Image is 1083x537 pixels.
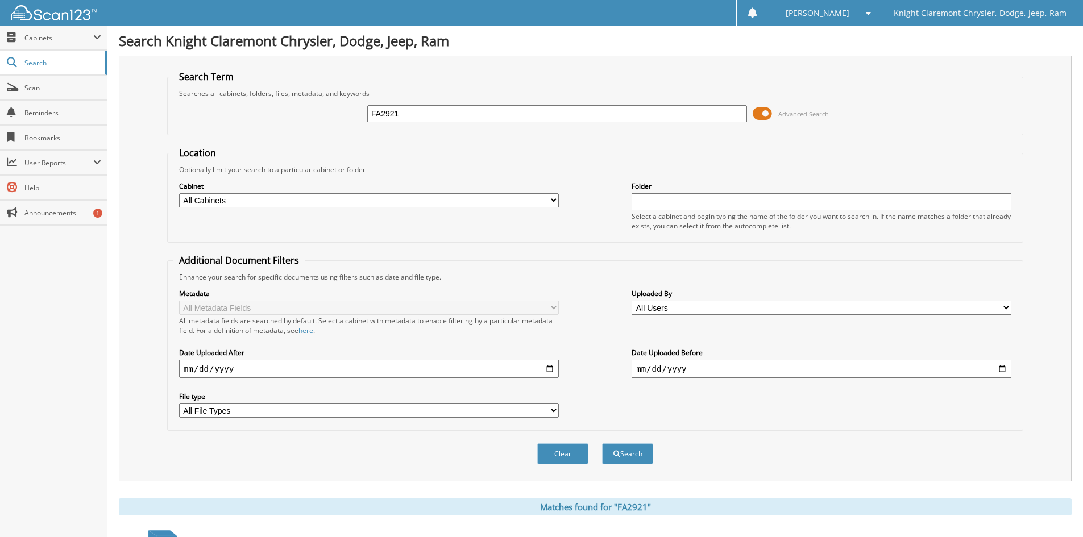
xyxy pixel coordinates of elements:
label: Cabinet [179,181,559,191]
span: Cabinets [24,33,93,43]
span: Advanced Search [778,110,829,118]
legend: Location [173,147,222,159]
span: Knight Claremont Chrysler, Dodge, Jeep, Ram [894,10,1067,16]
div: Enhance your search for specific documents using filters such as date and file type. [173,272,1017,282]
button: Clear [537,443,588,464]
input: end [632,360,1011,378]
div: Optionally limit your search to a particular cabinet or folder [173,165,1017,174]
h1: Search Knight Claremont Chrysler, Dodge, Jeep, Ram [119,31,1072,50]
label: File type [179,392,559,401]
div: Matches found for "FA2921" [119,498,1072,515]
input: start [179,360,559,378]
button: Search [602,443,653,464]
img: scan123-logo-white.svg [11,5,97,20]
div: 1 [93,209,102,218]
div: Select a cabinet and begin typing the name of the folder you want to search in. If the name match... [632,211,1011,231]
label: Uploaded By [632,289,1011,298]
span: Help [24,183,101,193]
legend: Search Term [173,70,239,83]
span: User Reports [24,158,93,168]
span: Announcements [24,208,101,218]
span: [PERSON_NAME] [786,10,849,16]
span: Scan [24,83,101,93]
legend: Additional Document Filters [173,254,305,267]
span: Reminders [24,108,101,118]
label: Metadata [179,289,559,298]
label: Date Uploaded After [179,348,559,357]
a: here [298,326,313,335]
label: Date Uploaded Before [632,348,1011,357]
div: Searches all cabinets, folders, files, metadata, and keywords [173,89,1017,98]
span: Bookmarks [24,133,101,143]
span: Search [24,58,99,68]
div: All metadata fields are searched by default. Select a cabinet with metadata to enable filtering b... [179,316,559,335]
label: Folder [632,181,1011,191]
